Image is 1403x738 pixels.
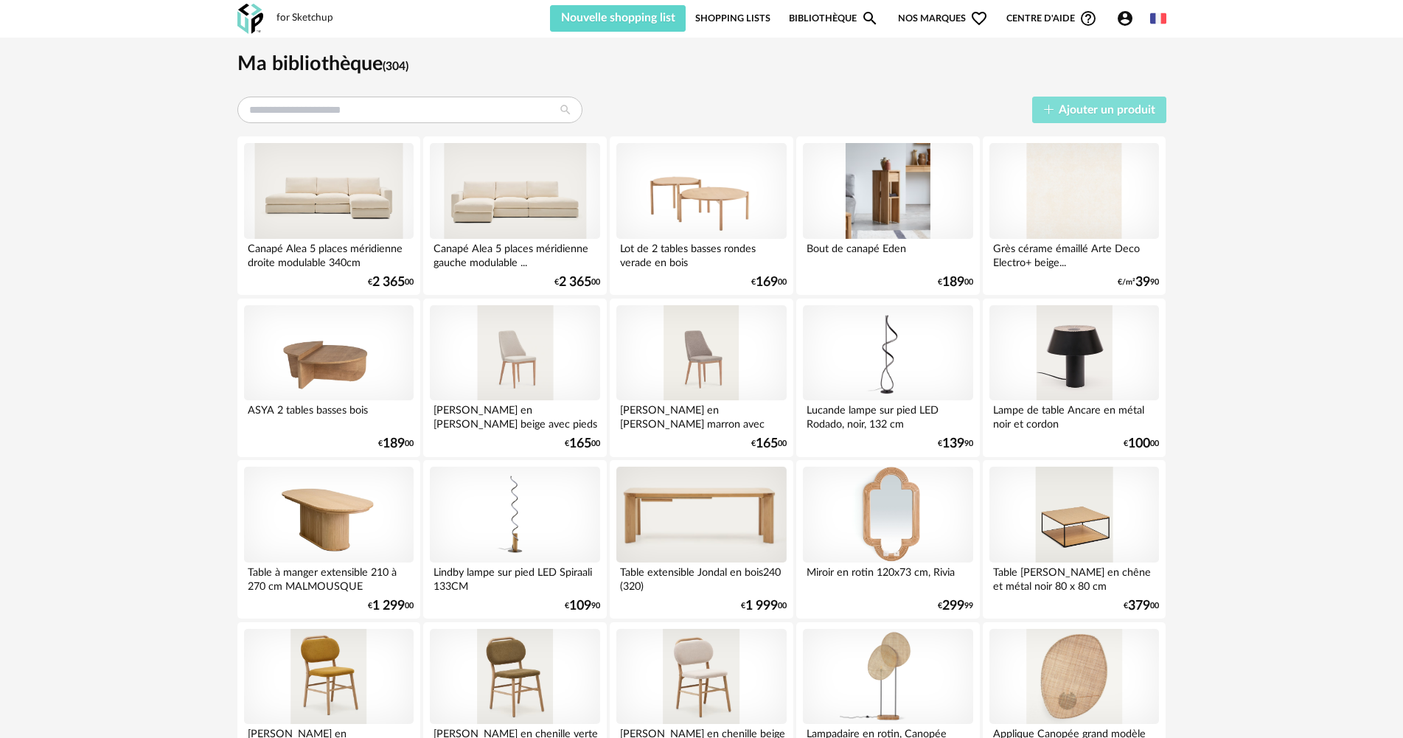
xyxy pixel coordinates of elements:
[616,400,786,430] div: [PERSON_NAME] en [PERSON_NAME] marron avec pieds en bois
[244,400,414,430] div: ASYA 2 tables basses bois
[942,601,964,611] span: 299
[1128,439,1150,449] span: 100
[751,439,787,449] div: € 00
[745,601,778,611] span: 1 999
[244,239,414,268] div: Canapé Alea 5 places méridienne droite modulable 340cm
[741,601,787,611] div: € 00
[1079,10,1097,27] span: Help Circle Outline icon
[561,12,675,24] span: Nouvelle shopping list
[796,299,979,457] a: Lucande lampe sur pied LED Rodado, noir, 132 cm Lucande lampe sur pied LED Rodado, noir, 132 cm €...
[569,439,591,449] span: 165
[756,277,778,288] span: 169
[1150,10,1166,27] img: fr
[368,601,414,611] div: € 00
[244,563,414,592] div: Table à manger extensible 210 à 270 cm MALMOUSQUE
[983,299,1166,457] a: Lampe de table Ancare en métal noir et cordon Lampe de table Ancare en métal noir et cordon €10000
[383,60,408,72] span: (304)
[938,277,973,288] div: € 00
[383,439,405,449] span: 189
[942,277,964,288] span: 189
[695,5,770,32] a: Shopping Lists
[616,563,786,592] div: Table extensible Jondal en bois240 (320)
[378,439,414,449] div: € 00
[898,5,988,32] span: Nos marques
[1124,601,1159,611] div: € 00
[1006,10,1097,27] span: Centre d'aideHelp Circle Outline icon
[1116,10,1141,27] span: Account Circle icon
[237,299,420,457] a: ASYA 2 tables basses bois ASYA 2 tables basses bois €18900
[796,136,979,295] a: Bout de canapé Eden Bout de canapé Eden €18900
[368,277,414,288] div: € 00
[1059,104,1155,116] span: Ajouter un produit
[942,439,964,449] span: 139
[970,10,988,27] span: Heart Outline icon
[983,136,1166,295] a: Grès cérame émaillé Arte Deco Electro+ beige rectifié 80 x 80 cm Grès cérame émaillé Arte Deco El...
[569,601,591,611] span: 109
[430,563,599,592] div: Lindby lampe sur pied LED Spiraali 133CM
[237,136,420,295] a: Canapé Alea 5 places méridienne droite modulable 340cm Canapé Alea 5 places méridienne droite mod...
[372,277,405,288] span: 2 365
[559,277,591,288] span: 2 365
[276,12,333,25] div: for Sketchup
[554,277,600,288] div: € 00
[938,601,973,611] div: € 99
[430,239,599,268] div: Canapé Alea 5 places méridienne gauche modulable ...
[237,51,1166,77] h1: Ma bibliothèque
[423,136,606,295] a: Canapé Alea 5 places méridienne gauche modulable 340 cm Canapé Alea 5 places méridienne gauche mo...
[1032,97,1166,124] button: Ajouter un produit
[803,400,972,430] div: Lucande lampe sur pied LED Rodado, noir, 132 cm
[751,277,787,288] div: € 00
[565,601,600,611] div: € 90
[616,239,786,268] div: Lot de 2 tables basses rondes verade en bois
[430,400,599,430] div: [PERSON_NAME] en [PERSON_NAME] beige avec pieds en bois
[861,10,879,27] span: Magnify icon
[565,439,600,449] div: € 00
[237,460,420,619] a: Table à manger extensible 210 à 270 cm MALMOUSQUE Table à manger extensible 210 à 270 cm MALMOUSQ...
[1124,439,1159,449] div: € 00
[610,136,793,295] a: Lot de 2 tables basses rondes verade en bois Lot de 2 tables basses rondes verade en bois €16900
[423,299,606,457] a: Chaise Rosie en chenille beige avec pieds en bois [PERSON_NAME] en [PERSON_NAME] beige avec pieds...
[803,239,972,268] div: Bout de canapé Eden
[938,439,973,449] div: € 90
[237,4,263,34] img: OXP
[1128,601,1150,611] span: 379
[989,400,1159,430] div: Lampe de table Ancare en métal noir et cordon
[789,5,879,32] a: BibliothèqueMagnify icon
[610,460,793,619] a: Table extensible Jondal en bois240 (320) Table extensible Jondal en bois240 (320) €1 99900
[756,439,778,449] span: 165
[983,460,1166,619] a: Table basse Yoana en chêne et métal noir 80 x 80 cm Table [PERSON_NAME] en chêne et métal noir 80...
[796,460,979,619] a: Miroir en rotin 120x73 cm, Rivia Miroir en rotin 120x73 cm, Rivia €29999
[550,5,686,32] button: Nouvelle shopping list
[803,563,972,592] div: Miroir en rotin 120x73 cm, Rivia
[989,239,1159,268] div: Grès cérame émaillé Arte Deco Electro+ beige...
[1118,277,1159,288] div: €/m² 90
[989,563,1159,592] div: Table [PERSON_NAME] en chêne et métal noir 80 x 80 cm
[610,299,793,457] a: Chaise Rosie en chenille marron avec pieds en bois [PERSON_NAME] en [PERSON_NAME] marron avec pie...
[423,460,606,619] a: Lindby lampe sur pied LED Spiraali 133CM Lindby lampe sur pied LED Spiraali 133CM €10990
[1116,10,1134,27] span: Account Circle icon
[372,601,405,611] span: 1 299
[1135,277,1150,288] span: 39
